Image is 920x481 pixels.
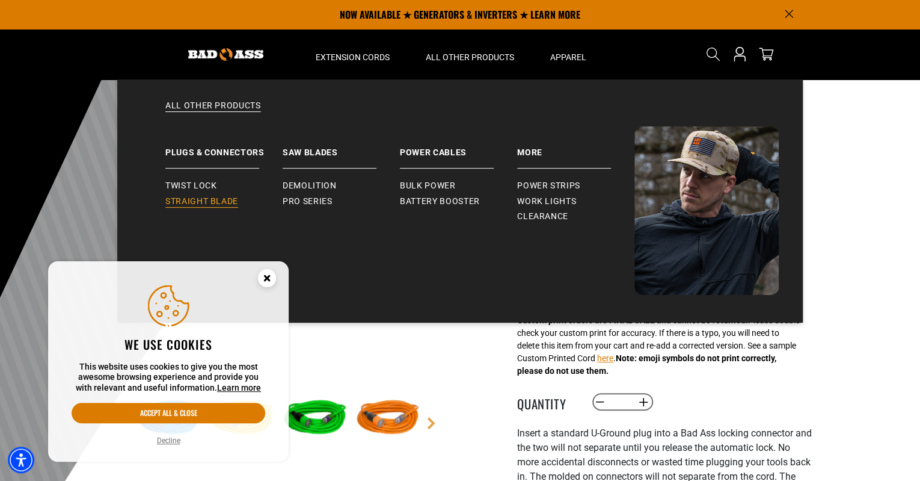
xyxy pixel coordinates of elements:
img: green [280,383,350,453]
a: Twist Lock [165,178,283,194]
img: Bad Ass Extension Cords [634,126,779,295]
span: Apparel [550,52,586,63]
a: All Other Products [141,100,779,126]
aside: Cookie Consent [48,261,289,462]
button: Decline [153,435,184,447]
a: Plugs & Connectors [165,126,283,169]
a: cart [756,47,776,61]
button: Close this option [245,261,289,299]
a: Power Strips [517,178,634,194]
span: Pro Series [283,196,332,207]
a: Battery Booster More Power Strips [517,126,634,169]
h2: We use cookies [72,337,265,352]
span: Battery Booster [400,196,480,207]
a: Battery Booster [400,194,517,209]
button: here [597,352,613,365]
summary: All Other Products [408,29,532,79]
a: Straight Blade [165,194,283,209]
span: Straight Blade [165,196,238,207]
a: This website uses cookies to give you the most awesome browsing experience and provide you with r... [217,383,261,393]
a: Work Lights [517,194,634,209]
a: Open this option [730,29,749,79]
summary: Extension Cords [298,29,408,79]
span: Clearance [517,211,568,222]
a: Pro Series [283,194,400,209]
div: Accessibility Menu [8,447,34,473]
span: Work Lights [517,196,576,207]
span: All Other Products [426,52,514,63]
span: Extension Cords [316,52,390,63]
p: This website uses cookies to give you the most awesome browsing experience and provide you with r... [72,362,265,394]
span: Power Strips [517,181,580,191]
span: Demolition [283,181,336,191]
a: Clearance [517,209,634,225]
a: Power Cables [400,126,517,169]
a: Next [425,417,437,429]
a: Saw Blades [283,126,400,169]
label: Quantity [517,394,577,410]
span: Twist Lock [165,181,216,191]
summary: Apparel [532,29,604,79]
strong: Note: emoji symbols do not print correctly, please do not use them. [517,353,776,376]
strong: Custom print orders are FINAL SALE and cannot be returned. [517,315,748,325]
button: Accept all & close [72,403,265,423]
summary: Search [704,45,723,64]
span: Bulk Power [400,181,455,191]
a: Demolition [283,178,400,194]
a: Bulk Power [400,178,517,194]
img: Bad Ass Extension Cords [188,48,263,61]
div: Please double check your custom print for accuracy. If there is a typo, you will need to delete t... [517,314,800,377]
img: orange [353,383,423,453]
